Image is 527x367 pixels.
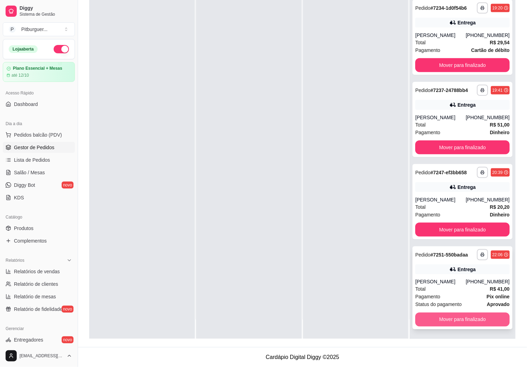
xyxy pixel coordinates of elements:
[415,121,426,129] span: Total
[431,170,467,175] strong: # 7247-ef3bb658
[6,258,24,263] span: Relatórios
[3,154,75,166] a: Lista de Pedidos
[487,302,510,307] strong: aprovado
[14,169,45,176] span: Salão / Mesas
[415,32,466,39] div: [PERSON_NAME]
[415,140,510,154] button: Mover para finalizado
[415,39,426,46] span: Total
[415,114,466,121] div: [PERSON_NAME]
[14,268,60,275] span: Relatórios de vendas
[415,170,431,175] span: Pedido
[415,211,440,219] span: Pagamento
[415,129,440,136] span: Pagamento
[3,192,75,203] a: KDS
[415,196,466,203] div: [PERSON_NAME]
[490,130,510,135] strong: Dinheiro
[3,3,75,20] a: DiggySistema de Gestão
[3,129,75,140] button: Pedidos balcão (PDV)
[492,170,503,175] div: 20:39
[466,114,510,121] div: [PHONE_NUMBER]
[3,179,75,191] a: Diggy Botnovo
[3,278,75,290] a: Relatório de clientes
[14,293,56,300] span: Relatório de mesas
[14,182,35,189] span: Diggy Bot
[415,313,510,327] button: Mover para finalizado
[431,5,467,11] strong: # 7234-1d0f54b6
[14,144,54,151] span: Gestor de Pedidos
[490,40,510,45] strong: R$ 29,54
[492,252,503,258] div: 22:06
[458,184,476,191] div: Entrega
[3,62,75,82] a: Plano Essencial + Mesasaté 12/10
[3,118,75,129] div: Dia a dia
[3,22,75,36] button: Select a team
[3,347,75,364] button: [EMAIL_ADDRESS][DOMAIN_NAME]
[14,336,43,343] span: Entregadores
[3,87,75,99] div: Acesso Rápido
[3,142,75,153] a: Gestor de Pedidos
[490,212,510,217] strong: Dinheiro
[3,223,75,234] a: Produtos
[492,5,503,11] div: 19:20
[3,99,75,110] a: Dashboard
[3,291,75,302] a: Relatório de mesas
[14,101,38,108] span: Dashboard
[3,266,75,277] a: Relatórios de vendas
[471,47,510,53] strong: Cartão de débito
[490,204,510,210] strong: R$ 20,20
[78,347,527,367] footer: Cardápio Digital Diggy © 2025
[9,45,38,53] div: Loja aberta
[415,87,431,93] span: Pedido
[14,194,24,201] span: KDS
[490,286,510,292] strong: R$ 41,00
[14,306,62,313] span: Relatório de fidelidade
[14,281,58,288] span: Relatório de clientes
[415,285,426,293] span: Total
[3,334,75,345] a: Entregadoresnovo
[487,294,510,300] strong: Pix online
[3,304,75,315] a: Relatório de fidelidadenovo
[431,252,468,258] strong: # 7251-550badaa
[431,87,468,93] strong: # 7237-24788bb4
[492,87,503,93] div: 19:41
[415,252,431,258] span: Pedido
[415,203,426,211] span: Total
[3,212,75,223] div: Catálogo
[14,225,33,232] span: Produtos
[13,66,62,71] article: Plano Essencial + Mesas
[3,235,75,246] a: Complementos
[3,323,75,334] div: Gerenciar
[415,58,510,72] button: Mover para finalizado
[458,101,476,108] div: Entrega
[415,301,462,308] span: Status do pagamento
[466,278,510,285] div: [PHONE_NUMBER]
[466,32,510,39] div: [PHONE_NUMBER]
[415,46,440,54] span: Pagamento
[415,293,440,301] span: Pagamento
[458,266,476,273] div: Entrega
[466,196,510,203] div: [PHONE_NUMBER]
[11,72,29,78] article: até 12/10
[20,353,64,359] span: [EMAIL_ADDRESS][DOMAIN_NAME]
[415,5,431,11] span: Pedido
[14,237,47,244] span: Complementos
[415,278,466,285] div: [PERSON_NAME]
[490,122,510,128] strong: R$ 51,00
[14,131,62,138] span: Pedidos balcão (PDV)
[458,19,476,26] div: Entrega
[20,5,72,12] span: Diggy
[54,45,69,53] button: Alterar Status
[3,167,75,178] a: Salão / Mesas
[9,26,16,33] span: P
[21,26,48,33] div: Pitburguer ...
[14,156,50,163] span: Lista de Pedidos
[20,12,72,17] span: Sistema de Gestão
[415,223,510,237] button: Mover para finalizado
